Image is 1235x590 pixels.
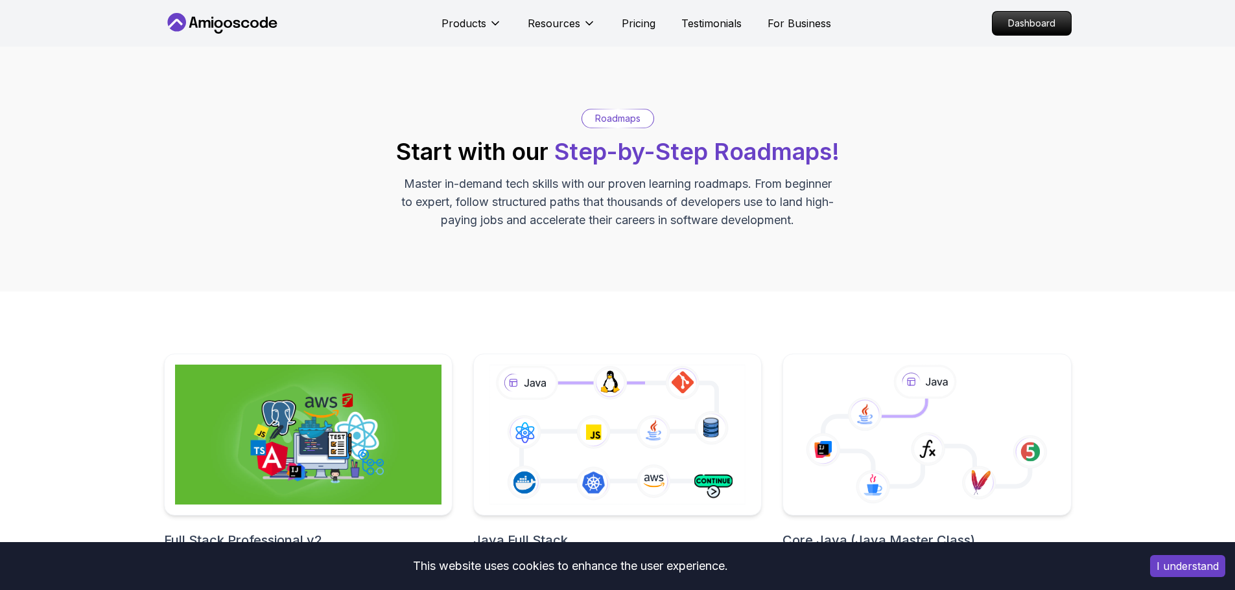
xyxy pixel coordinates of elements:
[1150,555,1225,577] button: Accept cookies
[441,16,486,31] p: Products
[473,531,762,549] h2: Java Full Stack
[992,11,1072,36] a: Dashboard
[400,175,836,229] p: Master in-demand tech skills with our proven learning roadmaps. From beginner to expert, follow s...
[10,552,1131,580] div: This website uses cookies to enhance the user experience.
[396,139,840,165] h2: Start with our
[595,112,641,125] p: Roadmaps
[164,531,453,549] h2: Full Stack Professional v2
[528,16,596,41] button: Resources
[441,16,502,41] button: Products
[1155,509,1235,571] iframe: chat widget
[175,365,441,505] img: Full Stack Professional v2
[782,531,1071,549] h2: Core Java (Java Master Class)
[528,16,580,31] p: Resources
[681,16,742,31] a: Testimonials
[554,137,840,166] span: Step-by-Step Roadmaps!
[622,16,655,31] a: Pricing
[993,12,1071,35] p: Dashboard
[768,16,831,31] a: For Business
